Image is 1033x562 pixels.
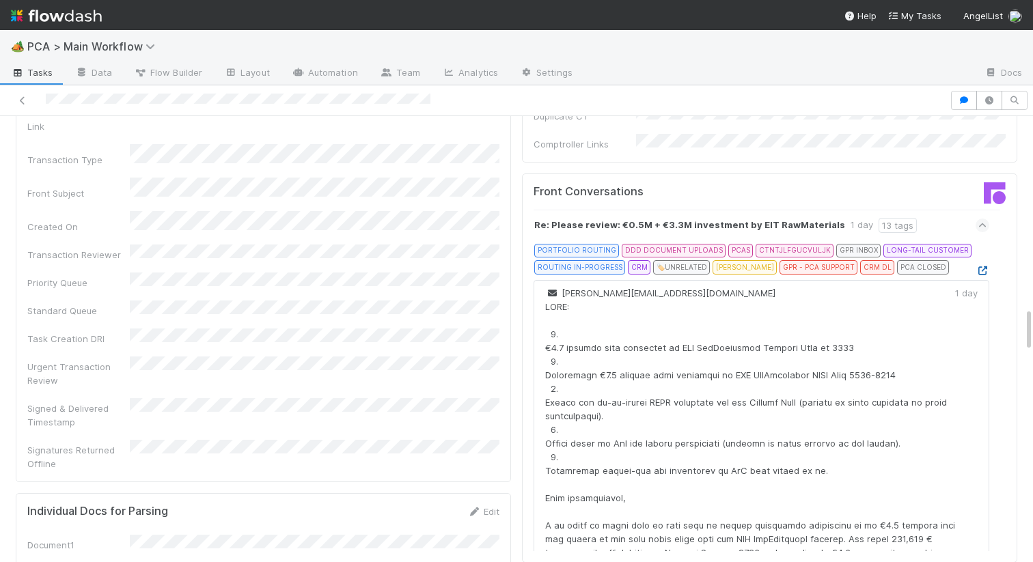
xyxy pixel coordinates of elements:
[123,63,213,85] a: Flow Builder
[27,40,162,53] span: PCA > Main Workflow
[984,182,1006,204] img: front-logo-b4b721b83371efbadf0a.svg
[27,153,130,167] div: Transaction Type
[887,9,941,23] a: My Tasks
[11,66,53,79] span: Tasks
[27,332,130,346] div: Task Creation DRI
[11,40,25,52] span: 🏕️
[1008,10,1022,23] img: avatar_d89a0a80-047e-40c9-bdc2-a2d44e645fd3.png
[431,63,509,85] a: Analytics
[27,402,130,429] div: Signed & Delivered Timestamp
[27,538,130,552] div: Document1
[27,304,130,318] div: Standard Queue
[955,286,978,300] div: 1 day
[534,109,636,123] div: Duplicate CT
[628,260,650,274] div: CRM
[27,106,130,133] div: Front Conversation Link
[653,260,710,274] div: 🏷️ UNRELATED
[713,260,777,274] div: [PERSON_NAME]
[534,218,845,233] strong: Re: Please review: €0.5M + €3.3M investment by EIT RawMaterials
[134,66,202,79] span: Flow Builder
[756,244,834,257] div: CTNTJLFGUCVULJK
[534,244,619,257] div: PORTFOLIO ROUTING
[509,63,583,85] a: Settings
[883,244,972,257] div: LONG-TAIL CUSTOMER
[27,220,130,234] div: Created On
[27,186,130,200] div: Front Subject
[879,218,917,233] div: 13 tags
[887,10,941,21] span: My Tasks
[728,244,753,257] div: PCAS
[27,248,130,262] div: Transaction Reviewer
[11,4,102,27] img: logo-inverted-e16ddd16eac7371096b0.svg
[860,260,894,274] div: CRM DL
[369,63,431,85] a: Team
[213,63,281,85] a: Layout
[281,63,369,85] a: Automation
[897,260,949,274] div: PCA CLOSED
[780,260,857,274] div: GPR - PCA SUPPORT
[27,505,168,518] h5: Individual Docs for Parsing
[534,137,636,151] div: Comptroller Links
[27,276,130,290] div: Priority Queue
[534,260,625,274] div: ROUTING IN-PROGRESS
[622,244,726,257] div: DDD DOCUMENT UPLOADS
[64,63,123,85] a: Data
[844,9,877,23] div: Help
[27,443,130,470] div: Signatures Returned Offline
[974,63,1033,85] a: Docs
[467,506,499,517] a: Edit
[851,218,873,233] div: 1 day
[836,244,881,257] div: GPR INBOX
[27,360,130,387] div: Urgent Transaction Review
[534,185,760,199] h5: Front Conversations
[545,287,775,298] span: [PERSON_NAME][EMAIL_ADDRESS][DOMAIN_NAME]
[963,10,1003,21] span: AngelList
